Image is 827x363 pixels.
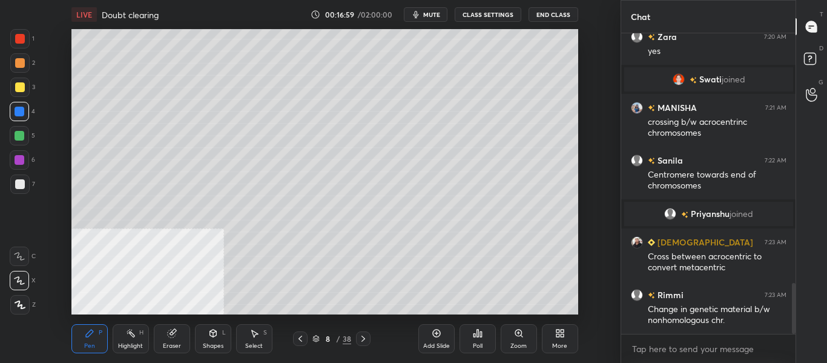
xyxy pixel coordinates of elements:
[222,330,226,336] div: L
[10,175,35,194] div: 7
[245,343,263,349] div: Select
[655,101,697,114] h6: MANISHA
[10,247,36,266] div: C
[664,208,676,220] img: default.png
[473,343,483,349] div: Poll
[655,154,683,167] h6: Sanila
[10,271,36,290] div: X
[730,209,753,219] span: joined
[621,33,796,334] div: grid
[820,10,823,19] p: T
[655,288,684,301] h6: Rimmi
[648,105,655,112] img: no-rating-badge.077c3623.svg
[765,157,786,164] div: 7:22 AM
[631,155,643,167] img: default.png
[84,343,95,349] div: Pen
[10,126,35,145] div: 5
[681,211,688,218] img: no-rating-badge.077c3623.svg
[765,291,786,299] div: 7:23 AM
[163,343,181,349] div: Eraser
[510,343,527,349] div: Zoom
[552,343,567,349] div: More
[648,116,786,139] div: crossing b/w acrocentrinc chromosomes
[721,75,745,84] span: joined
[672,73,684,85] img: 3
[10,150,35,170] div: 6
[99,330,102,336] div: P
[423,343,450,349] div: Add Slide
[655,30,677,43] h6: Zara
[648,45,786,58] div: yes
[648,169,786,192] div: Centromere towards end of chromosomes
[648,34,655,41] img: no-rating-badge.077c3623.svg
[819,78,823,87] p: G
[648,251,786,274] div: Cross between acrocentric to convert metacentric
[655,236,753,248] h6: [DEMOGRAPHIC_DATA]
[203,343,223,349] div: Shapes
[689,77,696,84] img: no-rating-badge.077c3623.svg
[118,343,143,349] div: Highlight
[337,335,340,342] div: /
[621,1,660,33] p: Chat
[765,239,786,246] div: 7:23 AM
[648,292,655,299] img: no-rating-badge.077c3623.svg
[529,7,578,22] button: End Class
[699,75,721,84] span: Swati
[423,10,440,19] span: mute
[10,295,36,315] div: Z
[139,330,143,336] div: H
[322,335,334,342] div: 8
[102,9,159,21] h4: Doubt clearing
[10,102,35,121] div: 4
[648,304,786,327] div: Change in genetic material b/w nonhomologous chr.
[263,330,267,336] div: S
[631,236,643,248] img: 361c779e0a634952a31b08713a08d5ef.jpg
[764,33,786,41] div: 7:20 AM
[10,78,35,97] div: 3
[819,44,823,53] p: D
[10,53,35,73] div: 2
[691,209,730,219] span: Priyanshu
[631,31,643,43] img: default.png
[765,104,786,112] div: 7:21 AM
[71,7,97,22] div: LIVE
[404,7,447,22] button: mute
[631,102,643,114] img: c903dbe86a7348a8a5c0be88d5178b9b.jpg
[343,333,351,344] div: 38
[648,158,655,164] img: no-rating-badge.077c3623.svg
[455,7,521,22] button: CLASS SETTINGS
[648,239,655,246] img: Learner_Badge_beginner_1_8b307cf2a0.svg
[631,289,643,301] img: default.png
[10,29,35,48] div: 1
